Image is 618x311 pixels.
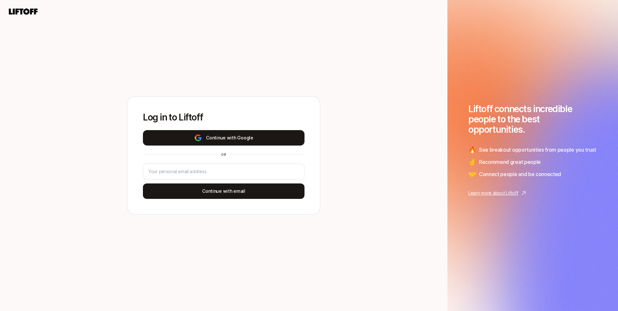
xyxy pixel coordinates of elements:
[143,112,304,122] p: Log in to Liftoff
[468,157,476,167] span: ✌️
[143,183,304,199] button: Continue with email
[148,168,299,175] input: Your personal email address
[143,130,304,146] button: Continue with Google
[479,170,561,178] span: Connect people and be connected
[468,104,597,135] h1: Liftoff connects incredible people to the best opportunities.
[468,189,597,197] a: Learn more about Liftoff
[479,146,596,154] span: See breakout opportunities from people you trust
[468,169,476,179] span: 🤝
[194,134,202,142] img: google-logo
[468,145,476,155] span: 🔥
[219,152,229,157] div: or
[468,189,518,197] p: Learn more about Liftoff
[479,158,541,166] span: Recommend great people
